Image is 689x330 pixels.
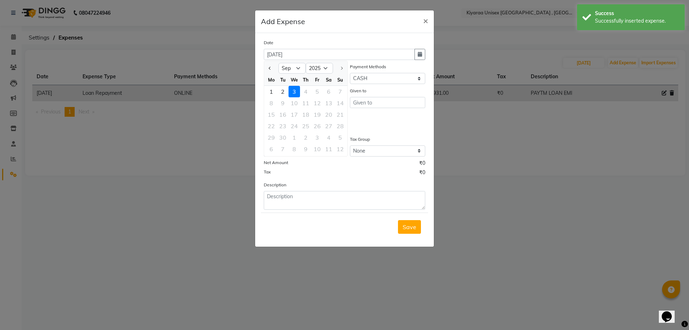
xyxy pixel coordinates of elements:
[334,74,346,85] div: Su
[289,86,300,97] div: Wednesday, September 3, 2025
[264,39,273,46] label: Date
[300,74,311,85] div: Th
[289,74,300,85] div: We
[398,220,421,234] button: Save
[267,62,273,74] button: Previous month
[266,74,277,85] div: Mo
[350,136,370,143] label: Tax Group
[419,159,425,169] span: ₹0
[350,64,386,70] label: Payment Methods
[261,16,305,27] h5: Add Expense
[323,74,334,85] div: Sa
[277,86,289,97] div: 2
[423,15,428,26] span: ×
[595,17,679,25] div: Successfully inserted expense.
[264,182,286,188] label: Description
[289,86,300,97] div: 3
[264,169,271,175] label: Tax
[350,97,425,108] input: Given to
[266,86,277,97] div: Monday, September 1, 2025
[419,169,425,178] span: ₹0
[659,301,682,323] iframe: chat widget
[264,159,288,166] label: Net Amount
[311,74,323,85] div: Fr
[278,63,306,74] select: Select month
[417,10,434,31] button: Close
[403,223,416,231] span: Save
[277,74,289,85] div: Tu
[306,63,333,74] select: Select year
[350,88,366,94] label: Given to
[277,86,289,97] div: Tuesday, September 2, 2025
[266,86,277,97] div: 1
[595,10,679,17] div: Success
